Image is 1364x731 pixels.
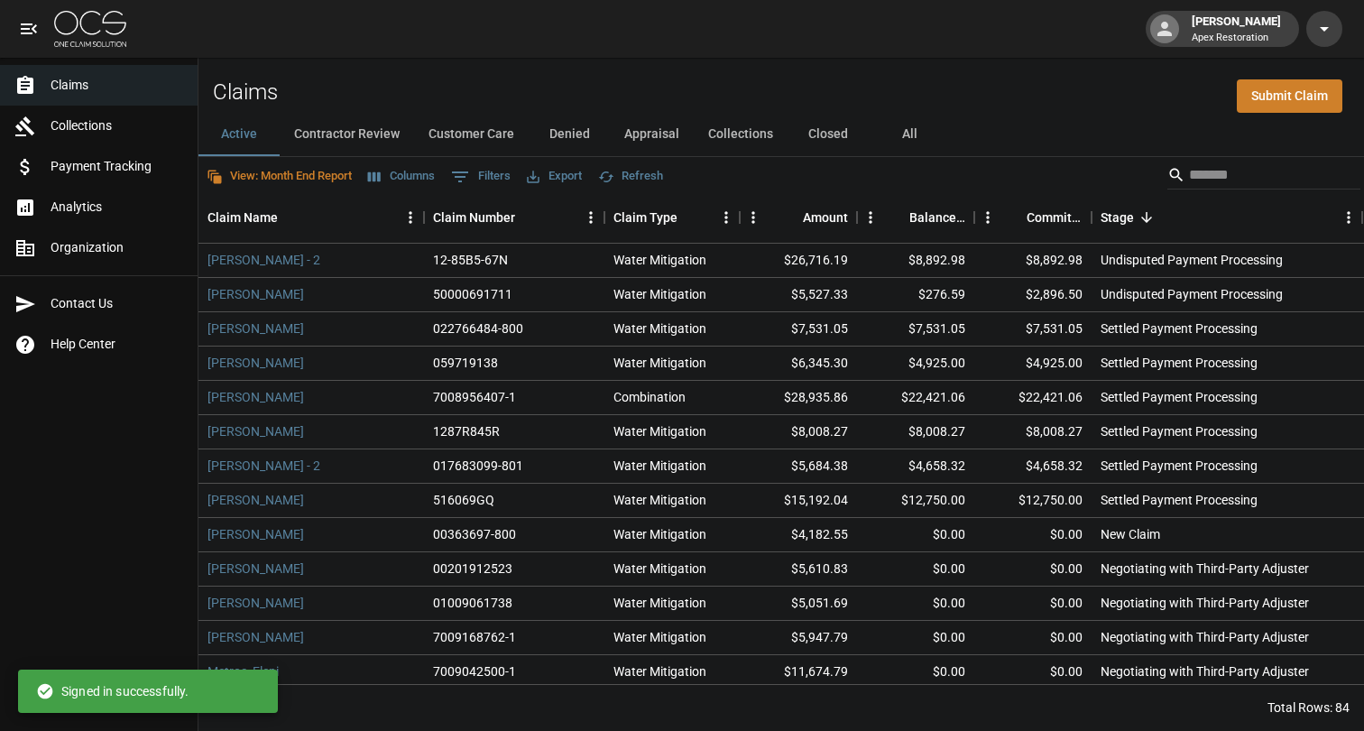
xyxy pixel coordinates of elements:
button: Customer Care [414,113,529,156]
div: $22,421.06 [857,381,974,415]
a: [PERSON_NAME] [207,319,304,338]
a: Metros, Eleni [207,662,279,680]
div: $12,750.00 [857,484,974,518]
a: [PERSON_NAME] [207,628,304,646]
div: Undisputed Payment Processing [1101,285,1283,303]
a: [PERSON_NAME] [207,560,304,578]
div: $7,531.05 [740,312,857,347]
div: 12-85B5-67N [433,251,508,269]
div: $0.00 [974,518,1092,552]
div: 7009042500-1 [433,662,516,680]
div: 017683099-801 [433,457,523,475]
div: Negotiating with Third-Party Adjuster [1101,560,1309,578]
span: Organization [51,238,183,257]
div: $2,896.50 [974,278,1092,312]
div: Claim Type [613,192,677,243]
div: 516069GQ [433,491,494,509]
button: Show filters [447,162,515,191]
div: 50000691711 [433,285,512,303]
div: 059719138 [433,354,498,372]
div: Claim Type [604,192,740,243]
button: Collections [694,113,788,156]
p: Apex Restoration [1192,31,1281,46]
img: ocs-logo-white-transparent.png [54,11,126,47]
a: [PERSON_NAME] [207,285,304,303]
button: Sort [515,205,540,230]
button: Menu [1335,204,1362,231]
button: Refresh [594,162,668,190]
div: 7008956407-1 [433,388,516,406]
div: Water Mitigation [613,628,706,646]
button: Sort [677,205,703,230]
button: Menu [974,204,1001,231]
a: [PERSON_NAME] - 2 [207,251,320,269]
button: Closed [788,113,869,156]
span: Contact Us [51,294,183,313]
div: Water Mitigation [613,422,706,440]
div: $5,051.69 [740,587,857,621]
div: Amount [740,192,857,243]
div: Stage [1101,192,1134,243]
a: [PERSON_NAME] [207,422,304,440]
div: Undisputed Payment Processing [1101,251,1283,269]
div: Claim Name [207,192,278,243]
span: Analytics [51,198,183,217]
div: Balance Due [857,192,974,243]
div: Claim Number [424,192,604,243]
div: $7,531.05 [974,312,1092,347]
div: 00201912523 [433,560,512,578]
h2: Claims [213,79,278,106]
div: $0.00 [857,587,974,621]
div: $5,684.38 [740,449,857,484]
div: $5,610.83 [740,552,857,587]
div: Settled Payment Processing [1101,422,1258,440]
div: Claim Number [433,192,515,243]
button: open drawer [11,11,47,47]
div: Total Rows: 84 [1267,699,1350,717]
div: $4,925.00 [974,347,1092,381]
div: $0.00 [857,621,974,655]
div: Water Mitigation [613,354,706,372]
div: $7,531.05 [857,312,974,347]
div: $4,925.00 [857,347,974,381]
button: Active [198,113,280,156]
button: All [869,113,950,156]
div: $5,527.33 [740,278,857,312]
div: Water Mitigation [613,319,706,338]
a: [PERSON_NAME] [207,354,304,372]
button: Sort [884,205,909,230]
div: $11,674.79 [740,655,857,689]
div: $5,947.79 [740,621,857,655]
div: $15,192.04 [740,484,857,518]
div: Search [1167,161,1360,193]
div: $4,182.55 [740,518,857,552]
div: $28,935.86 [740,381,857,415]
div: New Claim [1101,525,1160,543]
span: Payment Tracking [51,157,183,176]
div: $0.00 [974,587,1092,621]
a: [PERSON_NAME] [207,388,304,406]
button: Menu [397,204,424,231]
div: Negotiating with Third-Party Adjuster [1101,662,1309,680]
div: 1287R845R [433,422,500,440]
div: Water Mitigation [613,491,706,509]
div: $8,008.27 [974,415,1092,449]
div: Negotiating with Third-Party Adjuster [1101,594,1309,612]
div: $22,421.06 [974,381,1092,415]
div: $8,892.98 [857,244,974,278]
button: Sort [778,205,803,230]
a: Submit Claim [1237,79,1342,113]
div: Settled Payment Processing [1101,319,1258,338]
button: View: Month End Report [202,162,356,190]
div: Water Mitigation [613,457,706,475]
button: Select columns [364,162,439,190]
div: $8,008.27 [740,415,857,449]
div: Water Mitigation [613,285,706,303]
div: 00363697-800 [433,525,516,543]
a: [PERSON_NAME] [207,525,304,543]
span: Help Center [51,335,183,354]
div: Water Mitigation [613,251,706,269]
div: Water Mitigation [613,594,706,612]
div: Water Mitigation [613,560,706,578]
span: Collections [51,116,183,135]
